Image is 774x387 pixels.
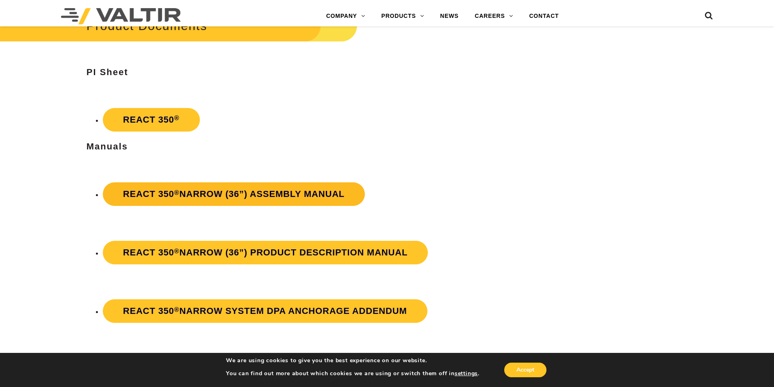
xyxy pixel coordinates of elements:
[174,306,180,313] sup: ®
[61,8,181,24] img: Valtir
[226,357,479,364] p: We are using cookies to give you the best experience on our website.
[103,182,365,206] a: REACT 350®Narrow (36”) Assembly Manual
[521,8,567,24] a: CONTACT
[123,306,407,316] strong: REACT 350 Narrow System DPA Anchorage Addendum
[87,141,128,151] strong: Manuals
[504,363,546,377] button: Accept
[174,114,180,121] sup: ®
[174,189,180,196] sup: ®
[432,8,466,24] a: NEWS
[467,8,521,24] a: CAREERS
[174,247,180,255] sup: ®
[103,299,427,323] a: REACT 350®Narrow System DPA Anchorage Addendum
[103,241,428,264] a: REACT 350®Narrow (36”) Product Description Manual
[373,8,432,24] a: PRODUCTS
[123,247,408,257] strong: REACT 350 Narrow (36”) Product Description Manual
[226,370,479,377] p: You can find out more about which cookies we are using or switch them off in .
[123,189,345,199] strong: REACT 350 Narrow (36”) Assembly Manual
[455,370,478,377] button: settings
[103,108,200,132] a: REACT 350®
[318,8,373,24] a: COMPANY
[87,67,128,77] strong: PI Sheet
